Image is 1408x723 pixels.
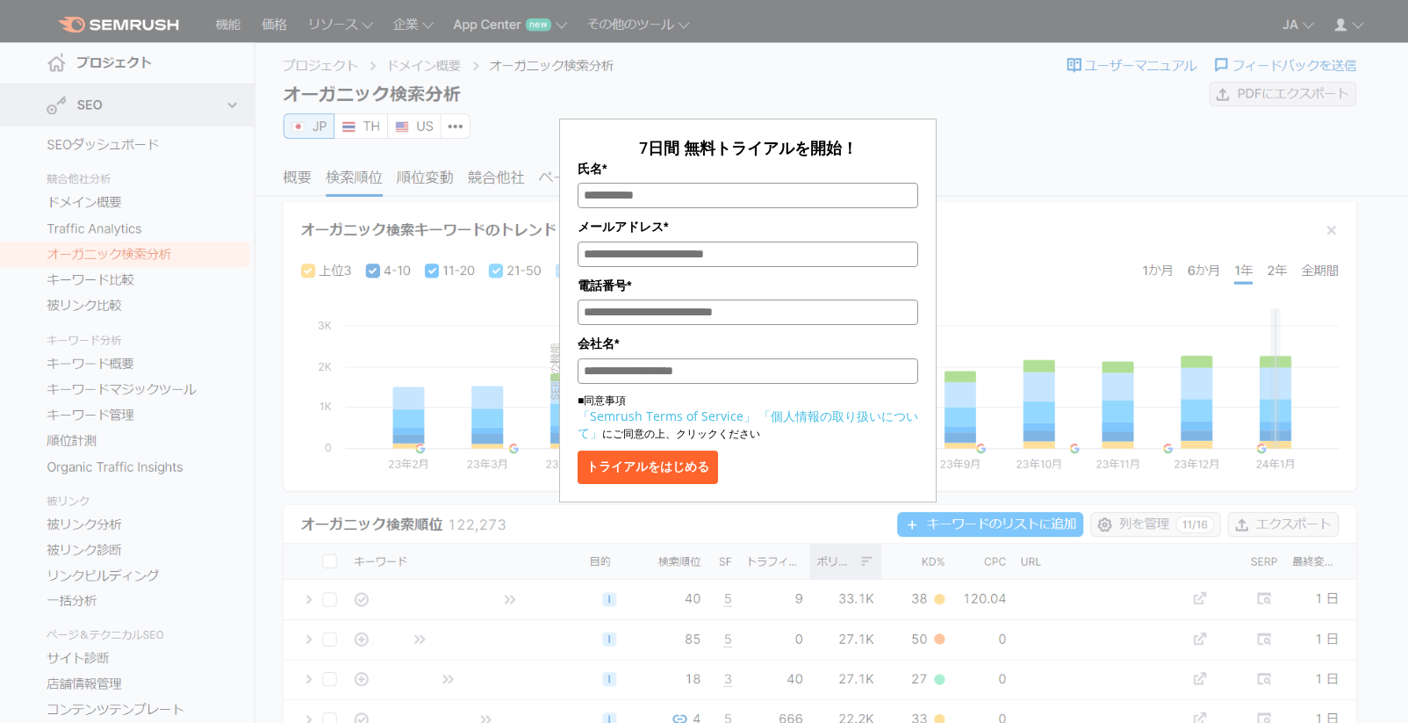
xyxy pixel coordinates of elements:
[578,217,918,236] label: メールアドレス*
[578,451,718,484] button: トライアルをはじめる
[639,137,858,158] span: 7日間 無料トライアルを開始！
[578,408,756,424] a: 「Semrush Terms of Service」
[578,408,918,441] a: 「個人情報の取り扱いについて」
[578,276,918,295] label: 電話番号*
[578,393,918,442] p: ■同意事項 にご同意の上、クリックください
